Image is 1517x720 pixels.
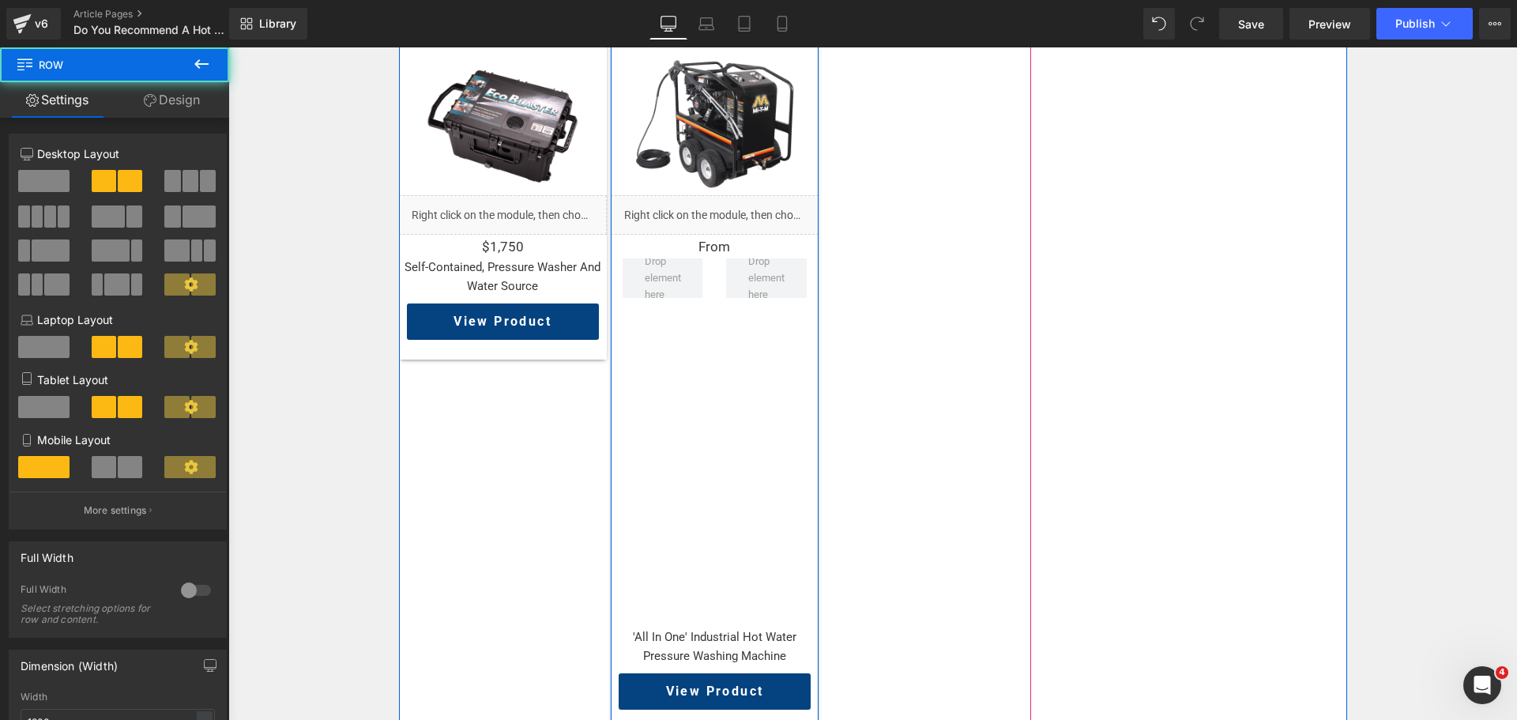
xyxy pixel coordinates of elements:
span: View Product [225,264,323,285]
p: self-contained, pressure washer and water source [171,211,378,248]
a: Tablet [725,8,763,40]
p: More settings [84,503,147,518]
button: Undo [1143,8,1175,40]
a: Laptop [687,8,725,40]
a: Design [115,82,229,118]
button: Publish [1376,8,1473,40]
button: More settings [9,492,226,529]
p: 'all in one' industrial Hot Water Pressure Washing machine [382,581,590,618]
div: Select stretching options for row and content. [21,603,163,625]
iframe: Intercom live chat [1463,666,1501,704]
div: Dimension (Width) [21,650,118,673]
button: Redo [1181,8,1213,40]
a: Article Pages [73,8,255,21]
button: More [1479,8,1511,40]
a: View Product [179,256,371,292]
div: Full Width [21,542,73,564]
div: v6 [32,13,51,34]
a: Preview [1289,8,1370,40]
div: Width [21,692,215,703]
p: $1,750 [171,189,378,210]
span: Do You Recommend A Hot Water or Cold Water Pressure Washer For Graffiti Removal? [73,24,225,36]
a: New Library [229,8,307,40]
span: View Product [438,634,536,654]
p: Desktop Layout [21,145,215,162]
p: Mobile Layout [21,432,215,448]
a: View Product [390,626,582,662]
p: Tablet Layout [21,371,215,388]
span: Library [259,17,296,31]
a: Desktop [649,8,687,40]
a: v6 [6,8,61,40]
p: From [382,189,590,210]
span: 4 [1496,666,1508,679]
p: Laptop Layout [21,311,215,328]
span: Publish [1395,17,1435,30]
div: Full Width [21,583,165,600]
a: Mobile [763,8,801,40]
span: Preview [1308,16,1351,32]
span: Save [1238,16,1264,32]
span: Row [16,47,174,82]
